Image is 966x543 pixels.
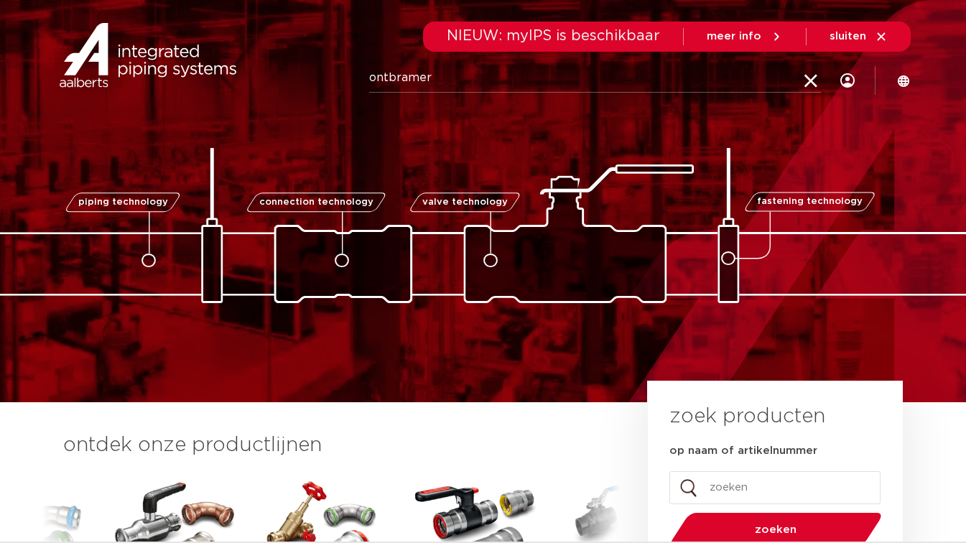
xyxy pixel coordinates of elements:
[830,31,866,42] span: sluiten
[63,431,599,460] h3: ontdek onze productlijnen
[78,198,168,207] span: piping technology
[707,31,761,42] span: meer info
[669,444,817,458] label: op naam of artikelnummer
[669,471,881,504] input: zoeken
[707,30,783,43] a: meer info
[669,402,825,431] h3: zoek producten
[422,198,508,207] span: valve technology
[830,30,888,43] a: sluiten
[447,29,660,43] span: NIEUW: myIPS is beschikbaar
[259,198,373,207] span: connection technology
[707,524,845,535] span: zoeken
[757,198,863,207] span: fastening technology
[369,64,821,93] input: zoeken...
